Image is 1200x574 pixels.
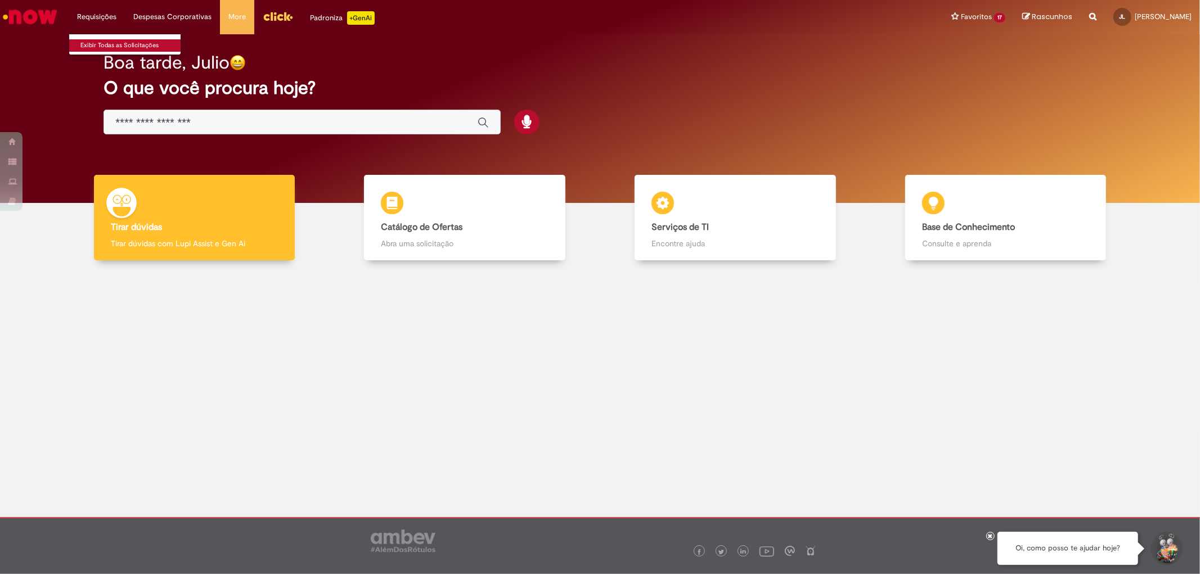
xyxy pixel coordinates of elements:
img: logo_footer_ambev_rotulo_gray.png [371,530,435,552]
img: happy-face.png [230,55,246,71]
img: click_logo_yellow_360x200.png [263,8,293,25]
span: More [228,11,246,22]
h2: O que você procura hoje? [104,78,1096,98]
img: ServiceNow [1,6,59,28]
p: Tirar dúvidas com Lupi Assist e Gen Ai [111,238,278,249]
p: Consulte e aprenda [922,238,1089,249]
span: 17 [994,13,1005,22]
a: Exibir Todas as Solicitações [69,39,193,52]
img: logo_footer_naosei.png [806,546,816,556]
a: Base de Conhecimento Consulte e aprenda [870,175,1141,261]
span: [PERSON_NAME] [1135,12,1192,21]
ul: Requisições [69,34,181,55]
img: logo_footer_youtube.png [759,544,774,558]
a: Catálogo de Ofertas Abra uma solicitação [330,175,600,261]
span: Favoritos [961,11,992,22]
div: Padroniza [310,11,375,25]
span: Requisições [77,11,116,22]
img: logo_footer_linkedin.png [740,549,746,555]
span: Despesas Corporativas [133,11,212,22]
h2: Boa tarde, Julio [104,53,230,73]
b: Tirar dúvidas [111,222,162,233]
p: Abra uma solicitação [381,238,548,249]
img: logo_footer_workplace.png [785,546,795,556]
p: +GenAi [347,11,375,25]
b: Catálogo de Ofertas [381,222,462,233]
a: Tirar dúvidas Tirar dúvidas com Lupi Assist e Gen Ai [59,175,330,261]
span: JL [1120,13,1126,20]
span: Rascunhos [1032,11,1072,22]
p: Encontre ajuda [651,238,819,249]
div: Oi, como posso te ajudar hoje? [997,532,1138,565]
img: logo_footer_twitter.png [718,549,724,555]
a: Rascunhos [1022,12,1072,22]
button: Iniciar Conversa de Suporte [1149,532,1183,566]
img: logo_footer_facebook.png [696,549,702,555]
a: Serviços de TI Encontre ajuda [600,175,871,261]
b: Serviços de TI [651,222,709,233]
b: Base de Conhecimento [922,222,1015,233]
